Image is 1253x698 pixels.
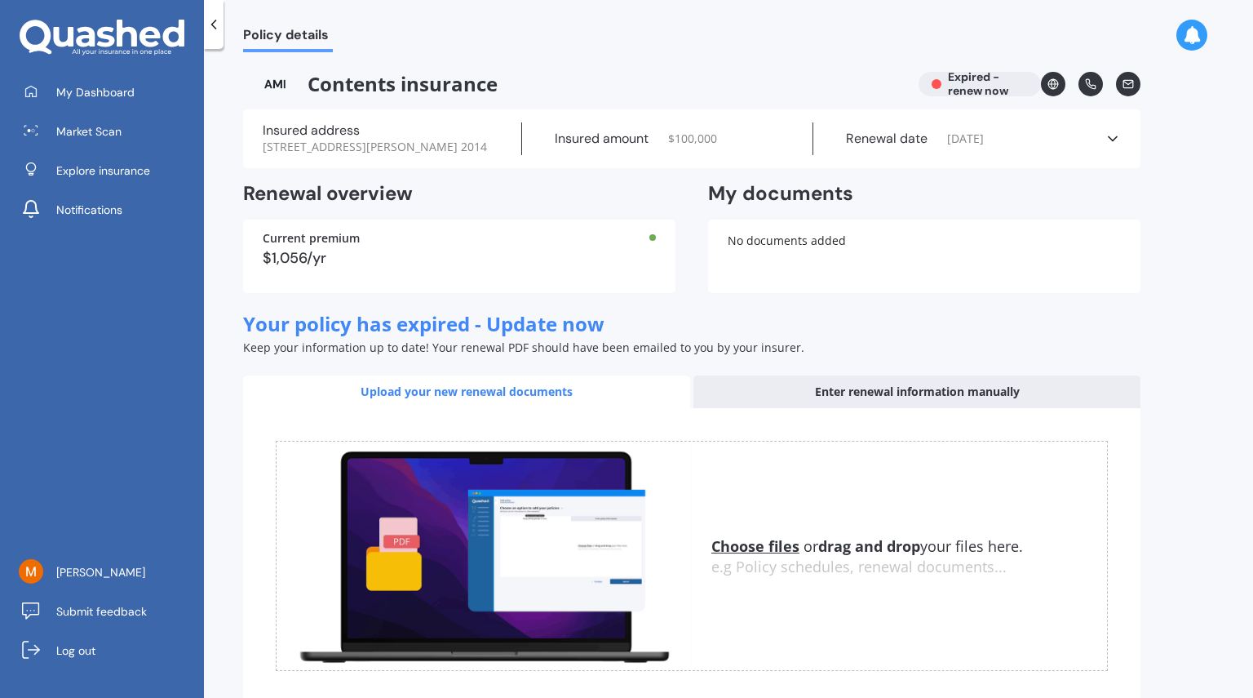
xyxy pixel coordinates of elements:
[243,72,308,96] img: AMI-text-1.webp
[56,564,145,580] span: [PERSON_NAME]
[12,154,204,187] a: Explore insurance
[243,27,333,49] span: Policy details
[19,559,43,584] img: ACg8ocII1pG0i2suINQ0nxHA7A1T4UxgpH2zMaeaOw41N1UqZOe79w=s96-c
[555,131,649,147] label: Insured amount
[708,220,1140,293] div: No documents added
[12,556,204,589] a: [PERSON_NAME]
[56,642,95,659] span: Log out
[693,376,1140,408] div: Enter renewal information manually
[12,193,204,226] a: Notifications
[818,536,920,556] b: drag and drop
[243,376,690,408] div: Upload your new renewal documents
[711,558,1107,576] div: e.g Policy schedules, renewal documents...
[12,76,204,109] a: My Dashboard
[846,131,928,147] label: Renewal date
[263,251,656,265] div: $1,056/yr
[243,181,675,207] h2: Renewal overview
[243,72,905,96] span: Contents insurance
[263,122,360,139] label: Insured address
[56,603,147,620] span: Submit feedback
[56,202,122,218] span: Notifications
[56,123,122,140] span: Market Scan
[668,131,717,147] span: $ 100,000
[12,115,204,148] a: Market Scan
[711,536,799,556] u: Choose files
[947,131,984,147] span: [DATE]
[243,310,604,337] span: Your policy has expired - Update now
[263,233,656,244] div: Current premium
[263,139,487,155] span: [STREET_ADDRESS][PERSON_NAME] 2014
[56,162,150,179] span: Explore insurance
[12,595,204,628] a: Submit feedback
[12,634,204,667] a: Log out
[711,536,1023,556] span: or your files here.
[708,181,853,207] h2: My documents
[243,340,804,355] span: Keep your information up to date! Your renewal PDF should have been emailed to you by your insurer.
[56,84,135,100] span: My Dashboard
[277,442,692,671] img: upload.de96410c8ce839c3fdd5.gif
